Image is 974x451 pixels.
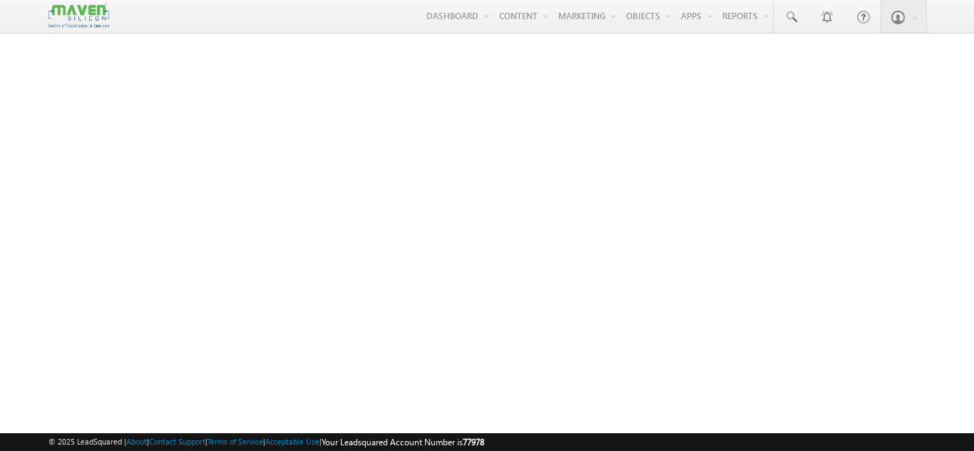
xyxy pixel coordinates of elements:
[463,437,484,447] span: 77978
[48,4,108,28] img: Custom Logo
[207,437,263,446] a: Terms of Service
[322,437,484,447] span: Your Leadsquared Account Number is
[48,435,484,449] span: © 2025 LeadSquared | | | | |
[265,437,319,446] a: Acceptable Use
[126,437,147,446] a: About
[149,437,205,446] a: Contact Support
